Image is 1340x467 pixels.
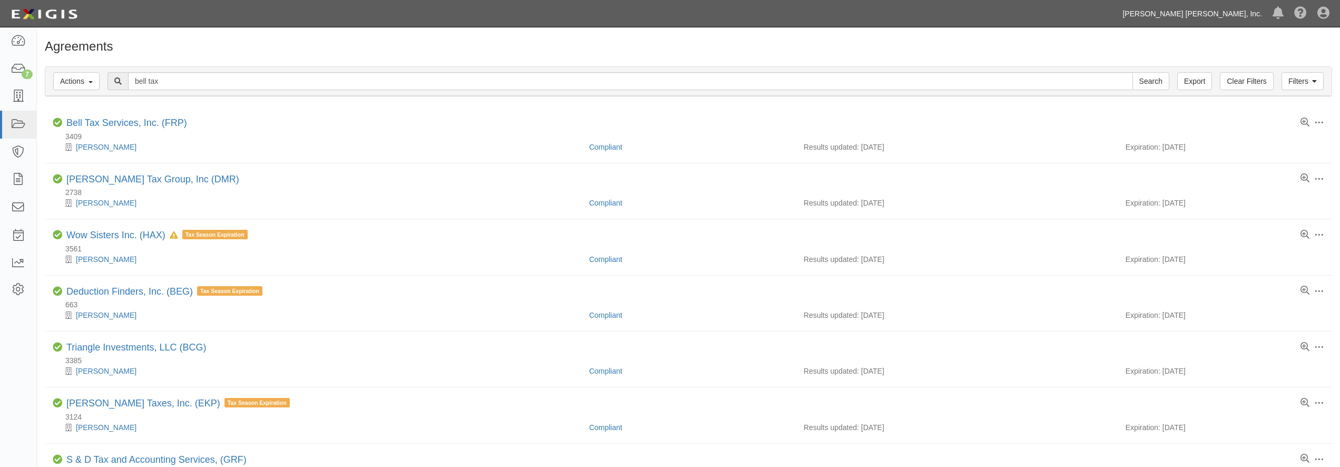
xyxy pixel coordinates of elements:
[76,311,136,319] a: [PERSON_NAME]
[1300,454,1309,464] a: View results summary
[1300,118,1309,128] a: View results summary
[53,187,1332,198] div: 2738
[53,72,100,90] button: Actions
[66,286,262,298] div: Deduction Finders, Inc. (BEG)
[45,40,1332,53] h1: Agreements
[804,254,1110,265] div: Results updated: [DATE]
[76,255,136,264] a: [PERSON_NAME]
[53,299,1332,310] div: 663
[170,232,178,239] i: In Default since 12/06/2024
[8,5,81,24] img: logo-5460c22ac91f19d4615b14bd174203de0afe785f0fc80cf4dbbc73dc1793850b.png
[1282,72,1324,90] a: Filters
[182,230,248,239] span: Tax Season Expiration
[1300,174,1309,183] a: View results summary
[1126,422,1324,433] div: Expiration: [DATE]
[53,355,1332,366] div: 3385
[66,398,290,410] div: Sargent Taxes, Inc. (EKP)
[60,77,84,85] span: Actions
[53,455,62,464] i: Compliant
[589,199,622,207] a: Compliant
[53,174,62,184] i: Compliant
[1126,254,1324,265] div: Expiration: [DATE]
[1126,310,1324,320] div: Expiration: [DATE]
[66,118,187,129] div: Bell Tax Services, Inc. (FRP)
[53,142,581,152] div: Elizabeth Bell
[1126,366,1324,376] div: Expiration: [DATE]
[804,310,1110,320] div: Results updated: [DATE]
[53,412,1332,422] div: 3124
[1126,198,1324,208] div: Expiration: [DATE]
[66,398,220,408] a: [PERSON_NAME] Taxes, Inc. (EKP)
[66,174,239,184] a: [PERSON_NAME] Tax Group, Inc (DMR)
[53,422,581,433] div: Carol Kennedy
[76,199,136,207] a: [PERSON_NAME]
[1294,7,1307,20] i: Help Center - Complianz
[76,423,136,432] a: [PERSON_NAME]
[1300,286,1309,296] a: View results summary
[53,287,62,296] i: Compliant
[1177,72,1212,90] a: Export
[53,230,62,240] i: Compliant
[804,366,1110,376] div: Results updated: [DATE]
[128,72,1133,90] input: Search
[53,310,581,320] div: LoriBeth Smith
[66,342,206,354] div: Triangle Investments, LLC (BCG)
[197,286,262,296] span: Tax Season Expiration
[66,230,165,240] a: Wow Sisters Inc. (HAX)
[589,255,622,264] a: Compliant
[76,367,136,375] a: [PERSON_NAME]
[66,454,247,466] div: S & D Tax and Accounting Services, (GRF)
[589,143,622,151] a: Compliant
[53,366,581,376] div: Dom Socci
[66,454,247,465] a: S & D Tax and Accounting Services, (GRF)
[66,174,239,186] div: Kelley Tax Group, Inc (DMR)
[53,198,581,208] div: Wendy Kelley
[53,244,1332,254] div: 3561
[589,367,622,375] a: Compliant
[53,343,62,352] i: Compliant
[22,70,33,79] div: 7
[1126,142,1324,152] div: Expiration: [DATE]
[66,286,193,297] a: Deduction Finders, Inc. (BEG)
[804,142,1110,152] div: Results updated: [DATE]
[66,342,206,353] a: Triangle Investments, LLC (BCG)
[76,143,136,151] a: [PERSON_NAME]
[66,230,248,241] div: Wow Sisters Inc. (HAX)
[1300,343,1309,352] a: View results summary
[1220,72,1273,90] a: Clear Filters
[804,422,1110,433] div: Results updated: [DATE]
[804,198,1110,208] div: Results updated: [DATE]
[1300,398,1309,408] a: View results summary
[589,311,622,319] a: Compliant
[53,118,62,128] i: Compliant
[66,118,187,128] a: Bell Tax Services, Inc. (FRP)
[589,423,622,432] a: Compliant
[53,254,581,265] div: Gina Manley
[1132,72,1169,90] input: Search
[1300,230,1309,240] a: View results summary
[224,398,290,407] span: Tax Season Expiration
[53,398,62,408] i: Compliant
[1117,3,1267,24] a: [PERSON_NAME] [PERSON_NAME], Inc.
[53,131,1332,142] div: 3409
